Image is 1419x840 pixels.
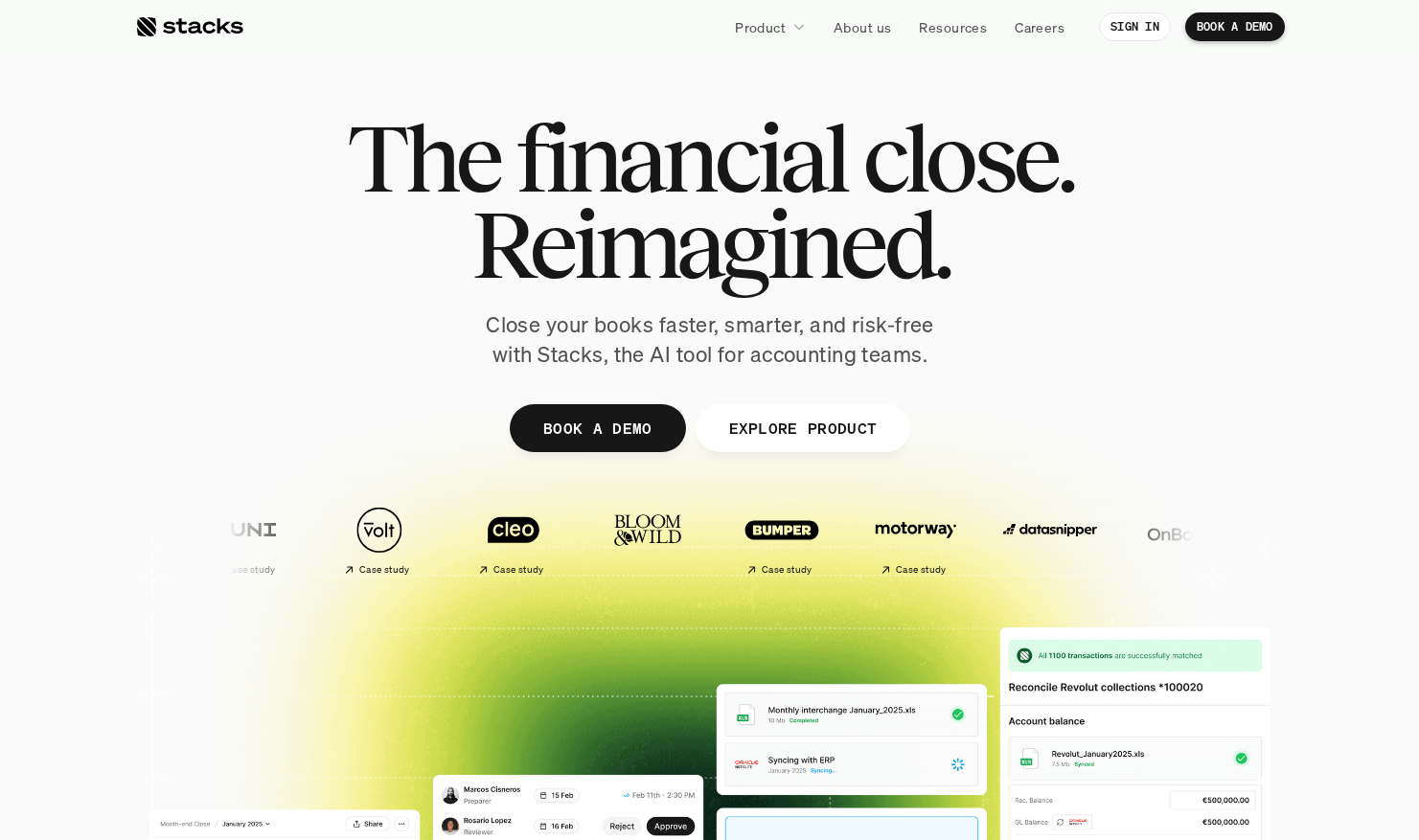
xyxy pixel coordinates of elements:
[834,17,891,37] p: About us
[907,10,998,44] a: Resources
[1003,10,1076,44] a: Careers
[509,404,685,452] a: BOOK A DEMO
[183,496,308,583] a: Case study
[728,414,877,442] p: EXPLORE PRODUCT
[854,496,978,583] a: Case study
[720,496,844,583] a: Case study
[317,496,442,583] a: Case study
[919,17,987,37] p: Resources
[515,115,846,201] span: financial
[862,115,1073,201] span: close.
[470,201,949,287] span: Reimagined.
[358,564,409,576] h2: Case study
[761,564,812,576] h2: Case study
[492,564,543,576] h2: Case study
[1099,12,1171,41] a: SIGN IN
[895,564,946,576] h2: Case study
[1197,20,1273,34] p: BOOK A DEMO
[735,17,786,37] p: Product
[695,404,910,452] a: EXPLORE PRODUCT
[1185,12,1285,41] a: BOOK A DEMO
[347,115,499,201] span: The
[1015,17,1064,37] p: Careers
[822,10,903,44] a: About us
[542,414,652,442] p: BOOK A DEMO
[224,564,275,576] h2: Case study
[1110,20,1159,34] p: SIGN IN
[470,310,950,370] p: Close your books faster, smarter, and risk-free with Stacks, the AI tool for accounting teams.
[451,496,576,583] a: Case study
